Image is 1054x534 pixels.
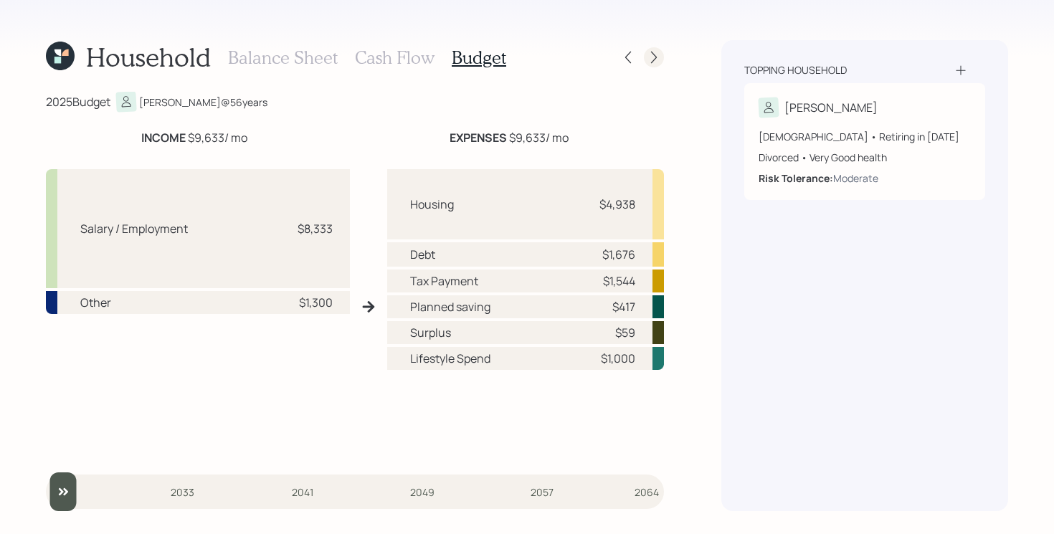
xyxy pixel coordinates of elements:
[601,350,635,367] div: $1,000
[603,272,635,290] div: $1,544
[602,246,635,263] div: $1,676
[410,298,490,315] div: Planned saving
[228,47,338,68] h3: Balance Sheet
[599,196,635,213] div: $4,938
[615,324,635,341] div: $59
[410,196,454,213] div: Housing
[833,171,878,186] div: Moderate
[450,130,507,146] b: EXPENSES
[299,294,333,311] div: $1,300
[452,47,506,68] h3: Budget
[612,298,635,315] div: $417
[141,130,186,146] b: INCOME
[141,129,247,146] div: $9,633 / mo
[80,294,111,311] div: Other
[759,150,971,165] div: Divorced • Very Good health
[86,42,211,72] h1: Household
[355,47,435,68] h3: Cash Flow
[410,350,490,367] div: Lifestyle Spend
[759,129,971,144] div: [DEMOGRAPHIC_DATA] • Retiring in [DATE]
[410,272,478,290] div: Tax Payment
[450,129,569,146] div: $9,633 / mo
[46,93,110,110] div: 2025 Budget
[744,63,847,77] div: Topping household
[410,246,435,263] div: Debt
[410,324,451,341] div: Surplus
[759,171,833,185] b: Risk Tolerance:
[784,99,878,116] div: [PERSON_NAME]
[80,220,188,237] div: Salary / Employment
[298,220,333,237] div: $8,333
[139,95,267,110] div: [PERSON_NAME] @ 56 years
